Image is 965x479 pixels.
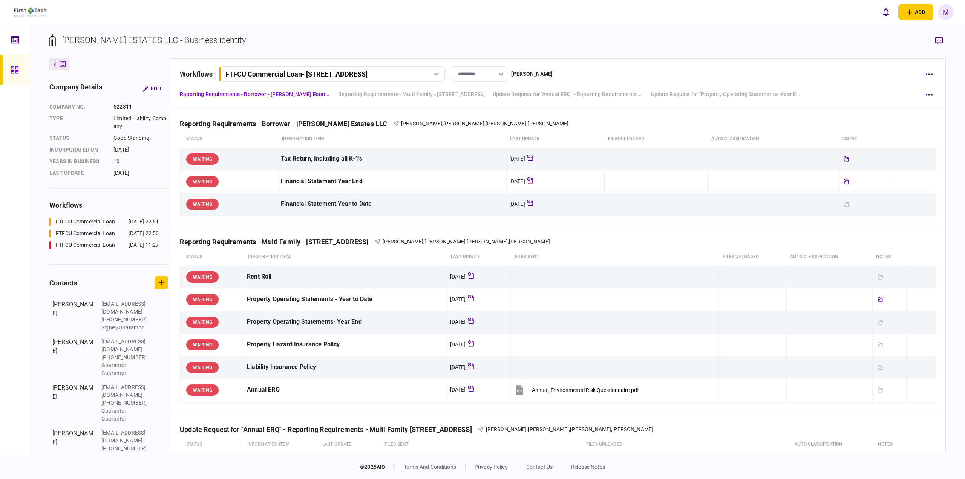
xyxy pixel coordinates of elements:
[247,314,444,331] div: Property Operating Statements- Year End
[527,121,528,127] span: ,
[52,429,94,468] div: [PERSON_NAME]
[56,241,115,249] div: FTFCU Commercial Loan
[466,239,467,245] span: ,
[450,318,466,326] div: [DATE]
[180,69,213,79] div: workflows
[528,121,569,127] span: [PERSON_NAME]
[62,34,246,46] div: [PERSON_NAME] ESTATES LLC - Business identity
[113,103,168,111] div: 522311
[486,121,527,127] span: [PERSON_NAME]
[875,272,885,282] div: Updated document requested
[49,230,159,237] a: FTFCU Commercial Loan[DATE] 22:50
[219,66,445,82] button: FTFCU Commercial Loan- [STREET_ADDRESS]
[49,82,102,95] div: company details
[786,248,872,266] th: auto classification
[101,429,150,445] div: [EMAIL_ADDRESS][DOMAIN_NAME]
[186,176,219,187] div: WAITING
[49,169,106,177] div: last update
[247,291,444,308] div: Property Operating Statements - Year to Date
[225,70,368,78] div: FTFCU Commercial Loan - [STREET_ADDRESS]
[281,196,504,213] div: Financial Statement Year to Date
[129,241,159,249] div: [DATE] 11:27
[180,248,244,266] th: status
[113,134,168,142] div: Good Standing
[113,146,168,154] div: [DATE]
[101,369,150,377] div: Guarantor
[49,103,106,111] div: company no.
[247,359,444,376] div: Liability Insurance Policy
[874,436,907,453] th: notes
[708,130,839,148] th: auto classification
[52,383,94,423] div: [PERSON_NAME]
[180,425,478,433] div: Update Request for "Annual ERQ" - Reporting Requirements - Multi Family [STREET_ADDRESS]
[875,340,885,350] div: Updated document requested
[101,316,150,324] div: [PHONE_NUMBER]
[281,150,504,167] div: Tax Return, Including all K-1's
[281,173,504,190] div: Financial Statement Year End
[508,239,509,245] span: ,
[319,436,381,453] th: last update
[511,70,553,78] div: [PERSON_NAME]
[486,426,527,432] span: [PERSON_NAME]
[101,383,150,399] div: [EMAIL_ADDRESS][DOMAIN_NAME]
[244,248,447,266] th: Information item
[247,381,444,398] div: Annual ERQ
[443,121,484,127] span: [PERSON_NAME]
[582,436,791,453] th: Files uploaded
[612,426,653,432] span: [PERSON_NAME]
[493,90,643,98] a: Update Request for "Annual ERQ" - Reporting Requirements - Multi Family [STREET_ADDRESS]
[247,336,444,353] div: Property Hazard Insurance Policy
[604,130,708,148] th: Files uploaded
[484,121,486,127] span: ,
[424,239,466,245] span: [PERSON_NAME]
[338,90,485,98] a: Reporting Requirements - Multi Family - [STREET_ADDRESS]
[129,218,159,226] div: [DATE] 22:51
[571,464,605,470] a: release notes
[450,273,466,280] div: [DATE]
[509,200,525,208] div: [DATE]
[180,436,244,453] th: status
[180,90,331,98] a: Reporting Requirements - Borrower - [PERSON_NAME] Estates LLC
[101,300,150,316] div: [EMAIL_ADDRESS][DOMAIN_NAME]
[186,294,219,305] div: WAITING
[938,4,954,20] button: M
[527,426,528,432] span: ,
[186,199,219,210] div: WAITING
[570,426,611,432] span: [PERSON_NAME]
[509,178,525,185] div: [DATE]
[528,426,569,432] span: [PERSON_NAME]
[875,317,885,327] div: Updated document requested
[450,341,466,348] div: [DATE]
[450,363,466,371] div: [DATE]
[101,445,150,453] div: [PHONE_NUMBER]
[113,115,168,130] div: Limited Liability Company
[136,82,168,95] button: Edit
[186,362,219,373] div: WAITING
[475,464,508,470] a: privacy policy
[872,248,907,266] th: notes
[509,239,550,245] span: [PERSON_NAME]
[841,199,851,209] div: Updated document requested
[875,363,885,372] div: Updated document requested
[49,134,106,142] div: status
[383,239,424,245] span: [PERSON_NAME]
[49,200,168,210] div: workflows
[101,338,150,354] div: [EMAIL_ADDRESS][DOMAIN_NAME]
[56,218,115,226] div: FTFCU Commercial Loan
[49,278,77,288] div: contacts
[401,121,442,127] span: [PERSON_NAME]
[129,230,159,237] div: [DATE] 22:50
[569,426,570,432] span: ,
[52,338,94,377] div: [PERSON_NAME]
[381,436,582,453] th: files sent
[49,158,106,165] div: years in business
[101,407,150,415] div: Guarantor
[113,158,168,165] div: 10
[180,130,278,148] th: status
[113,169,168,177] div: [DATE]
[101,453,150,461] div: Guarantor
[186,153,219,165] div: WAITING
[878,4,894,20] button: open notifications list
[404,464,456,470] a: terms and conditions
